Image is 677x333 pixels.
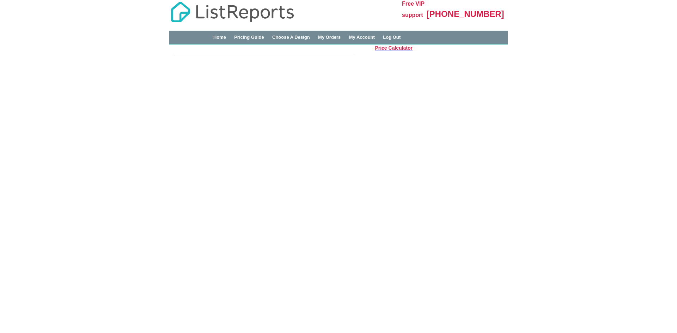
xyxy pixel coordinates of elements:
[349,35,375,40] a: My Account
[213,35,226,40] a: Home
[427,9,504,19] span: [PHONE_NUMBER]
[402,1,425,18] span: Free VIP support
[318,35,341,40] a: My Orders
[272,35,310,40] a: Choose A Design
[375,45,413,51] a: Price Calculator
[383,35,401,40] a: Log Out
[234,35,264,40] a: Pricing Guide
